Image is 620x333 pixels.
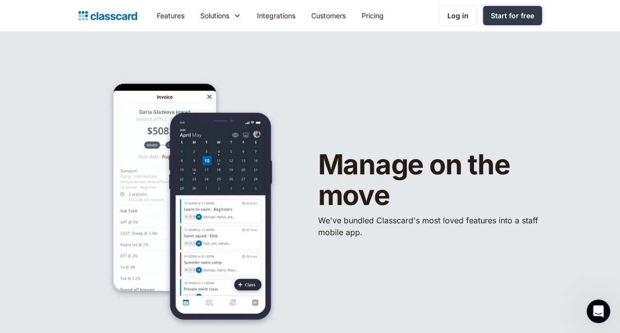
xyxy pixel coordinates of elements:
a: Pricing [354,4,392,27]
a: Integrations [249,4,303,27]
a: Customers [303,4,354,27]
div: Solutions [200,10,229,21]
a: Start for free [483,6,542,25]
h1: Manage on the move [318,150,542,210]
div: Start for free [491,10,534,21]
div: Log in [447,10,469,21]
a: home [78,9,137,23]
p: We've bundled ​Classcard's most loved features into a staff mobile app. [318,214,542,238]
a: Features [149,4,192,27]
a: Log in [439,5,477,26]
iframe: Intercom live chat [586,299,610,323]
div: Solutions [192,4,249,27]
